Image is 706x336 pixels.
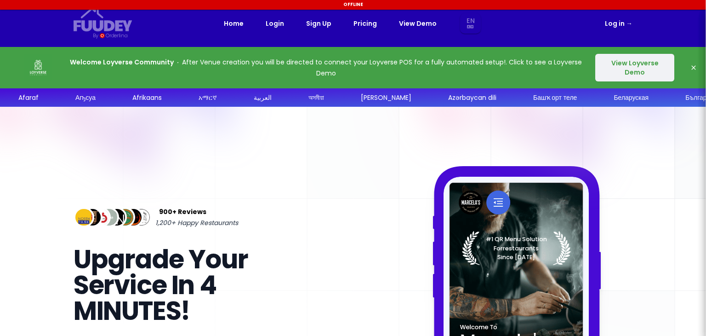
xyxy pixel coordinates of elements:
img: Review Img [82,207,102,228]
div: [PERSON_NAME] [361,93,411,103]
div: অসমীয়া [308,93,324,103]
strong: Welcome Loyverse Community [70,58,174,67]
div: አማርኛ [199,93,217,103]
a: Pricing [353,18,377,29]
div: Беларуская [614,93,649,103]
img: Review Img [115,207,136,228]
div: العربية [254,93,272,103]
img: Laurel [462,231,571,265]
span: Upgrade Your Service In 4 MINUTES! [74,241,248,329]
button: View Loyverse Demo [595,54,674,81]
a: View Demo [399,18,437,29]
a: Home [224,18,244,29]
div: Offline [1,1,705,8]
div: Orderlina [106,32,127,40]
a: Sign Up [306,18,331,29]
img: Review Img [98,207,119,228]
p: After Venue creation you will be directed to connect your Loyverse POS for a fully automated setu... [70,57,582,79]
span: 900+ Reviews [159,206,206,217]
svg: {/* Added fill="currentColor" here */} {/* This rectangle defines the background. Its explicit fi... [74,7,132,32]
div: Afrikaans [132,93,162,103]
img: Review Img [74,207,94,228]
div: By [93,32,98,40]
a: Log in [605,18,632,29]
img: Review Img [107,207,127,228]
a: Login [266,18,284,29]
span: → [626,19,632,28]
img: Review Img [123,207,144,228]
span: 1,200+ Happy Restaurants [155,217,238,228]
div: Azərbaycan dili [448,93,496,103]
img: Review Img [90,207,111,228]
img: Review Img [131,207,152,228]
div: Аҧсуа [75,93,96,103]
div: Afaraf [18,93,39,103]
div: Башҡорт теле [533,93,577,103]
